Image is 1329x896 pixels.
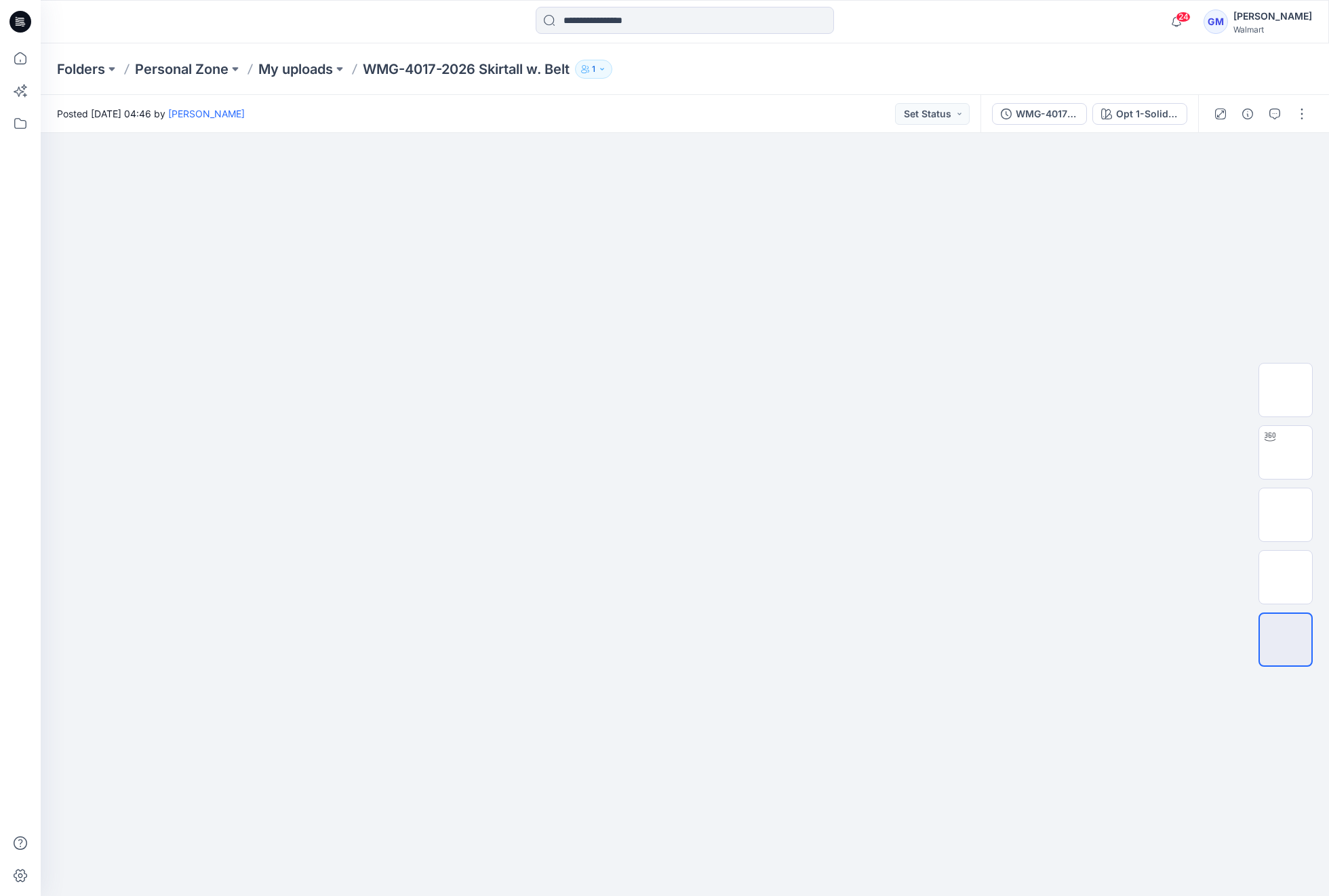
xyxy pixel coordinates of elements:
span: 24 [1176,12,1191,22]
div: Walmart [1233,24,1312,35]
button: Opt 1-Solid Black Soot [1092,103,1187,125]
span: Posted [DATE] 04:46 by [57,106,245,121]
a: Folders [57,60,105,79]
a: My uploads [258,60,333,79]
div: GM [1204,9,1228,34]
div: WMG-4017-2026 Skirtall w. Belt_Full Colorway [1016,106,1078,121]
button: Details [1237,103,1258,125]
p: 1 [592,62,595,77]
p: WMG-4017-2026 Skirtall w. Belt [363,60,570,79]
a: Personal Zone [135,60,229,79]
div: [PERSON_NAME] [1233,8,1312,24]
a: [PERSON_NAME] [168,108,245,119]
button: WMG-4017-2026 Skirtall w. Belt_Full Colorway [992,103,1087,125]
button: 1 [575,60,612,79]
div: Opt 1-Solid Black Soot [1116,106,1178,121]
